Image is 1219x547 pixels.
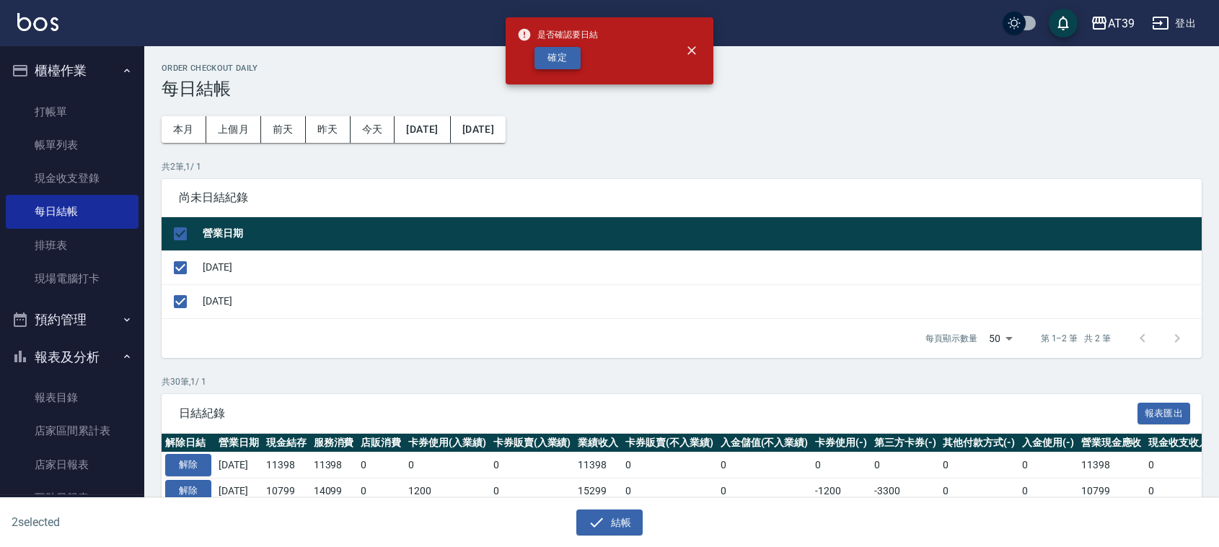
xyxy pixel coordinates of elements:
th: 服務消費 [310,434,358,452]
h2: Order checkout daily [162,64,1202,73]
td: 0 [357,478,405,504]
button: 本月 [162,116,206,143]
td: 0 [717,478,812,504]
td: 0 [871,452,940,478]
button: 櫃檯作業 [6,52,138,89]
th: 第三方卡券(-) [871,434,940,452]
td: 0 [939,452,1018,478]
th: 入金儲值(不入業績) [717,434,812,452]
button: AT39 [1085,9,1140,38]
td: -3300 [871,478,940,504]
button: 今天 [351,116,395,143]
span: 日結紀錄 [179,406,1137,421]
h3: 每日結帳 [162,79,1202,99]
th: 現金結存 [263,434,310,452]
span: 是否確認要日結 [517,27,598,42]
button: [DATE] [395,116,450,143]
img: Logo [17,13,58,31]
td: 11398 [1078,452,1145,478]
td: 10799 [263,478,310,504]
td: [DATE] [215,452,263,478]
td: -1200 [811,478,871,504]
td: 11398 [574,452,622,478]
td: 0 [357,452,405,478]
td: 10799 [1078,478,1145,504]
a: 報表匯出 [1137,406,1191,419]
td: 0 [1018,478,1078,504]
td: 0 [405,452,490,478]
h6: 2 selected [12,513,302,531]
p: 第 1–2 筆 共 2 筆 [1041,332,1111,345]
th: 營業日期 [215,434,263,452]
p: 每頁顯示數量 [925,332,977,345]
button: 解除 [165,454,211,476]
button: 確定 [534,47,581,69]
th: 業績收入 [574,434,622,452]
th: 解除日結 [162,434,215,452]
a: 現場電腦打卡 [6,262,138,295]
td: 0 [490,452,575,478]
button: 結帳 [576,509,643,536]
td: [DATE] [215,478,263,504]
td: 1200 [405,478,490,504]
td: 0 [1145,452,1213,478]
td: 15299 [574,478,622,504]
button: 解除 [165,480,211,502]
a: 現金收支登錄 [6,162,138,195]
th: 店販消費 [357,434,405,452]
a: 店家日報表 [6,448,138,481]
th: 卡券販賣(入業績) [490,434,575,452]
a: 每日結帳 [6,195,138,228]
button: 登出 [1146,10,1202,37]
p: 共 30 筆, 1 / 1 [162,375,1202,388]
div: AT39 [1108,14,1135,32]
td: [DATE] [199,250,1202,284]
th: 入金使用(-) [1018,434,1078,452]
a: 排班表 [6,229,138,262]
p: 共 2 筆, 1 / 1 [162,160,1202,173]
td: 0 [622,452,717,478]
th: 營業現金應收 [1078,434,1145,452]
button: 預約管理 [6,301,138,338]
button: [DATE] [451,116,506,143]
button: 昨天 [306,116,351,143]
a: 帳單列表 [6,128,138,162]
td: 11398 [310,452,358,478]
button: close [676,35,708,66]
button: 上個月 [206,116,261,143]
th: 營業日期 [199,217,1202,251]
td: 0 [1145,478,1213,504]
div: 50 [983,319,1018,358]
button: 報表及分析 [6,338,138,376]
th: 卡券販賣(不入業績) [622,434,717,452]
td: 0 [939,478,1018,504]
a: 打帳單 [6,95,138,128]
th: 現金收支收入 [1145,434,1213,452]
a: 報表目錄 [6,381,138,414]
button: save [1049,9,1078,38]
td: 11398 [263,452,310,478]
th: 卡券使用(入業績) [405,434,490,452]
th: 卡券使用(-) [811,434,871,452]
button: 報表匯出 [1137,403,1191,425]
td: 0 [717,452,812,478]
td: [DATE] [199,284,1202,318]
td: 0 [1018,452,1078,478]
td: 14099 [310,478,358,504]
th: 其他付款方式(-) [939,434,1018,452]
td: 0 [811,452,871,478]
button: 前天 [261,116,306,143]
a: 互助日報表 [6,481,138,515]
span: 尚未日結紀錄 [179,191,1184,205]
a: 店家區間累計表 [6,414,138,447]
td: 0 [622,478,717,504]
td: 0 [490,478,575,504]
